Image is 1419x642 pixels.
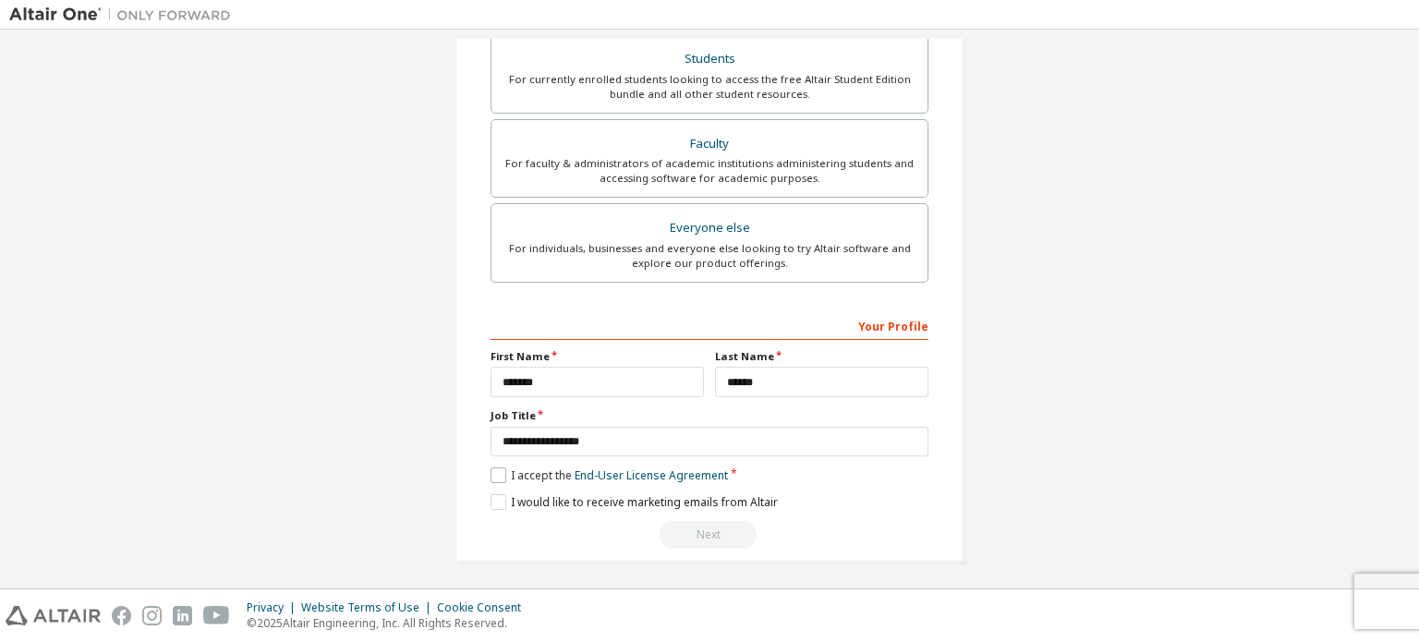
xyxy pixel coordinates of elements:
div: Everyone else [503,215,916,241]
p: © 2025 Altair Engineering, Inc. All Rights Reserved. [247,615,532,631]
div: Your Profile [491,310,928,340]
img: linkedin.svg [173,606,192,625]
div: Students [503,46,916,72]
img: facebook.svg [112,606,131,625]
div: For currently enrolled students looking to access the free Altair Student Edition bundle and all ... [503,72,916,102]
img: altair_logo.svg [6,606,101,625]
div: For faculty & administrators of academic institutions administering students and accessing softwa... [503,156,916,186]
label: I accept the [491,467,728,483]
a: End-User License Agreement [575,467,728,483]
div: Read and acccept EULA to continue [491,521,928,549]
div: Website Terms of Use [301,600,437,615]
label: Job Title [491,408,928,423]
img: youtube.svg [203,606,230,625]
label: Last Name [715,349,928,364]
div: Privacy [247,600,301,615]
div: Faculty [503,131,916,157]
div: For individuals, businesses and everyone else looking to try Altair software and explore our prod... [503,241,916,271]
img: instagram.svg [142,606,162,625]
label: First Name [491,349,704,364]
label: I would like to receive marketing emails from Altair [491,494,778,510]
div: Cookie Consent [437,600,532,615]
img: Altair One [9,6,240,24]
